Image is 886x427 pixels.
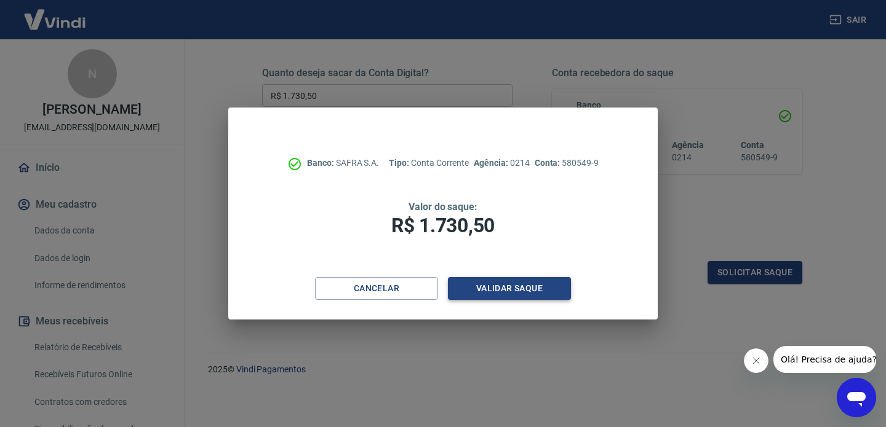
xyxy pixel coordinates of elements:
[474,157,529,170] p: 0214
[409,201,477,213] span: Valor do saque:
[474,158,510,168] span: Agência:
[448,277,571,300] button: Validar saque
[535,157,599,170] p: 580549-9
[535,158,562,168] span: Conta:
[389,157,469,170] p: Conta Corrente
[773,346,876,373] iframe: Mensagem da empresa
[307,158,336,168] span: Banco:
[837,378,876,417] iframe: Botão para abrir a janela de mensagens
[391,214,495,237] span: R$ 1.730,50
[744,348,768,373] iframe: Fechar mensagem
[307,157,379,170] p: SAFRA S.A.
[7,9,103,18] span: Olá! Precisa de ajuda?
[315,277,438,300] button: Cancelar
[389,158,411,168] span: Tipo:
